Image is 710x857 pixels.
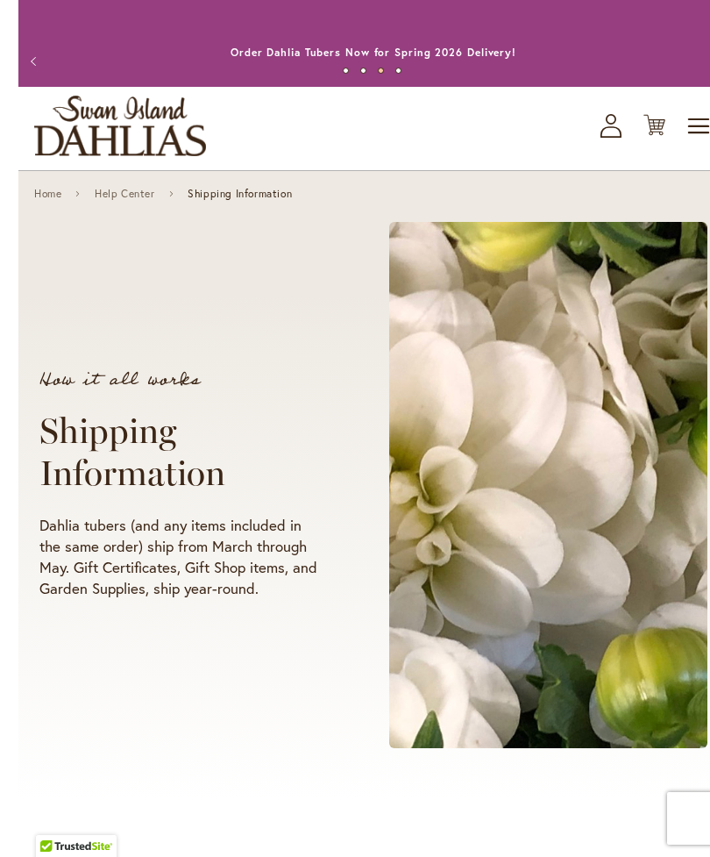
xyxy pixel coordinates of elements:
button: 4 of 4 [377,68,383,74]
button: 3 of 4 [359,68,366,74]
a: store logo [16,96,188,156]
h1: Shipping Information [21,410,304,494]
a: Home [16,188,43,200]
span: Shipping Information [169,188,273,200]
p: How it all works [21,371,304,389]
button: 1 of 4 [324,68,330,74]
a: Order Dahlia Tubers Now for Spring 2026 Delivery! [212,46,498,59]
p: Dahlia tubers (and any items included in the same order) ship from March through May. Gift Certif... [21,515,304,599]
button: 2 of 4 [342,68,348,74]
a: Help Center [76,188,137,200]
button: Next [675,44,710,79]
